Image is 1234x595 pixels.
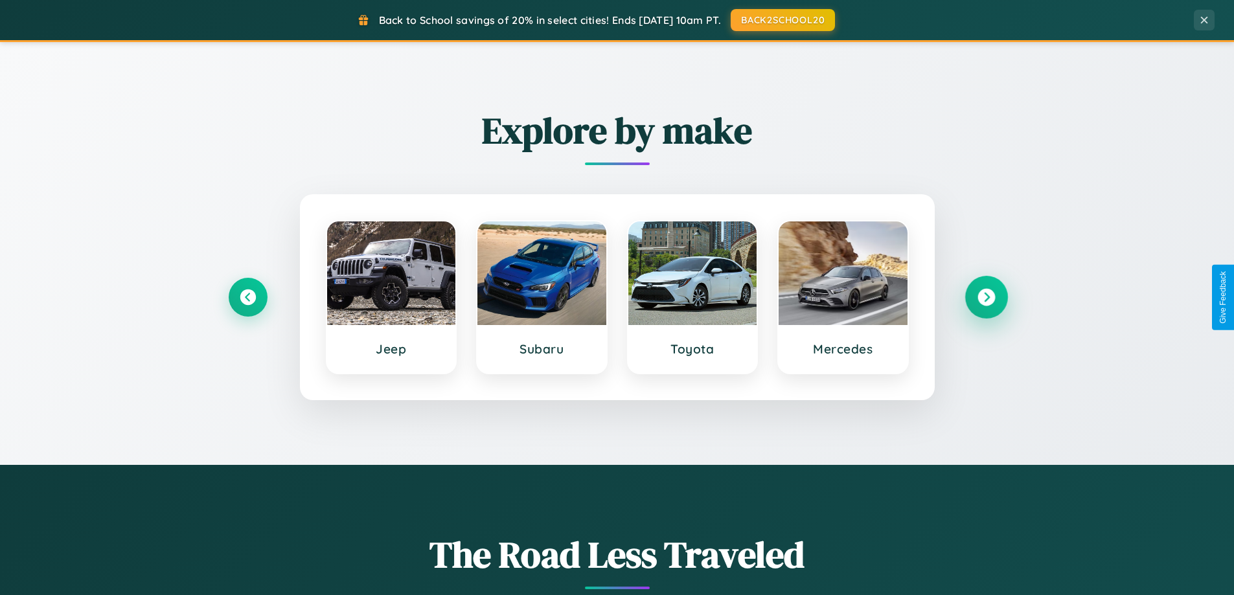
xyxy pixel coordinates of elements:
[792,341,895,357] h3: Mercedes
[229,106,1006,155] h2: Explore by make
[641,341,744,357] h3: Toyota
[379,14,721,27] span: Back to School savings of 20% in select cities! Ends [DATE] 10am PT.
[1218,271,1228,324] div: Give Feedback
[229,530,1006,579] h1: The Road Less Traveled
[731,9,835,31] button: BACK2SCHOOL20
[490,341,593,357] h3: Subaru
[340,341,443,357] h3: Jeep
